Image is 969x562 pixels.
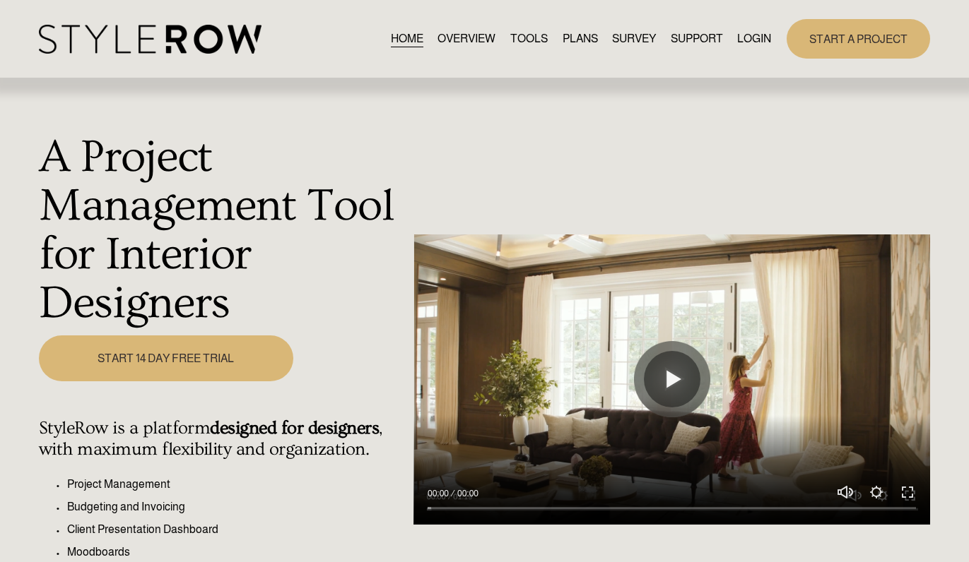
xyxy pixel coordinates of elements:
[39,335,293,381] a: START 14 DAY FREE TRIAL
[391,29,423,48] a: HOME
[67,498,406,515] p: Budgeting and Invoicing
[644,351,700,407] button: Play
[452,486,482,501] div: Duration
[39,25,262,54] img: StyleRow
[612,29,656,48] a: SURVEY
[563,29,598,48] a: PLANS
[428,503,916,513] input: Seek
[437,29,495,48] a: OVERVIEW
[510,29,548,48] a: TOOLS
[67,521,406,538] p: Client Presentation Dashboard
[787,19,930,58] a: START A PROJECT
[737,29,771,48] a: LOGIN
[428,486,452,501] div: Current time
[39,133,406,328] h1: A Project Management Tool for Interior Designers
[67,544,406,561] p: Moodboards
[671,29,723,48] a: folder dropdown
[67,476,406,493] p: Project Management
[671,30,723,47] span: SUPPORT
[39,418,406,461] h4: StyleRow is a platform , with maximum flexibility and organization.
[210,418,379,438] strong: designed for designers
